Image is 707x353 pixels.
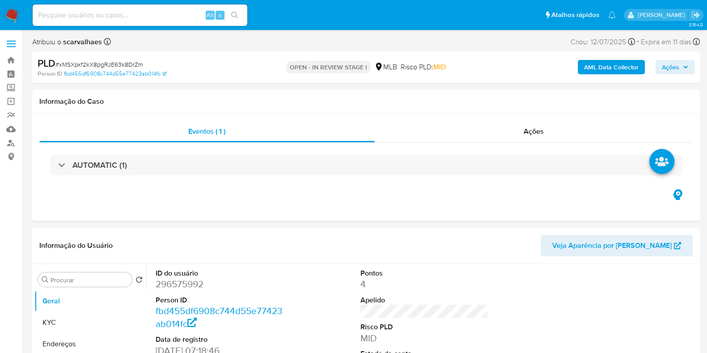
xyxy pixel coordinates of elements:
[42,276,49,283] button: Procurar
[156,295,284,305] dt: Person ID
[34,312,146,333] button: KYC
[156,268,284,278] dt: ID do usuário
[524,126,544,136] span: Ações
[552,235,672,256] span: Veja Aparência por [PERSON_NAME]
[156,304,283,330] a: fbd455df6908c744d55e77423ab014fc
[578,60,645,74] button: AML Data Collector
[219,11,221,19] span: s
[608,11,616,19] a: Notificações
[551,10,599,20] span: Atalhos rápidos
[207,11,214,19] span: Alt
[61,37,102,47] b: scarvalhaes
[360,278,488,290] dd: 4
[691,10,700,20] a: Sair
[286,61,371,73] p: OPEN - IN REVIEW STAGE I
[33,9,247,21] input: Pesquise usuários ou casos...
[662,60,679,74] span: Ações
[135,276,143,286] button: Retornar ao pedido padrão
[156,278,284,290] dd: 296575992
[38,56,55,70] b: PLD
[34,290,146,312] button: Geral
[433,62,446,72] span: MID
[39,97,693,106] h1: Informação do Caso
[360,295,488,305] dt: Apelido
[541,235,693,256] button: Veja Aparência por [PERSON_NAME]
[38,70,62,78] b: Person ID
[584,60,639,74] b: AML Data Collector
[656,60,694,74] button: Ações
[51,276,128,284] input: Procurar
[571,36,635,48] div: Criou: 12/07/2025
[360,268,488,278] dt: Pontos
[32,37,102,47] span: Atribuiu o
[637,36,639,48] span: -
[637,11,688,19] p: sara.carvalhaes@mercadopago.com.br
[641,37,691,47] span: Expira em 11 dias
[72,160,127,170] h3: AUTOMATIC (1)
[156,335,284,344] dt: Data de registro
[55,60,143,69] span: # xMSXpxf2kX8pgRJE63k8DrZm
[360,322,488,332] dt: Risco PLD
[225,9,244,21] button: search-icon
[50,155,682,175] div: AUTOMATIC (1)
[188,126,225,136] span: Eventos ( 1 )
[374,62,397,72] div: MLB
[401,62,446,72] span: Risco PLD:
[360,332,488,344] dd: MID
[39,241,113,250] h1: Informação do Usuário
[64,70,166,78] a: fbd455df6908c744d55e77423ab014fc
